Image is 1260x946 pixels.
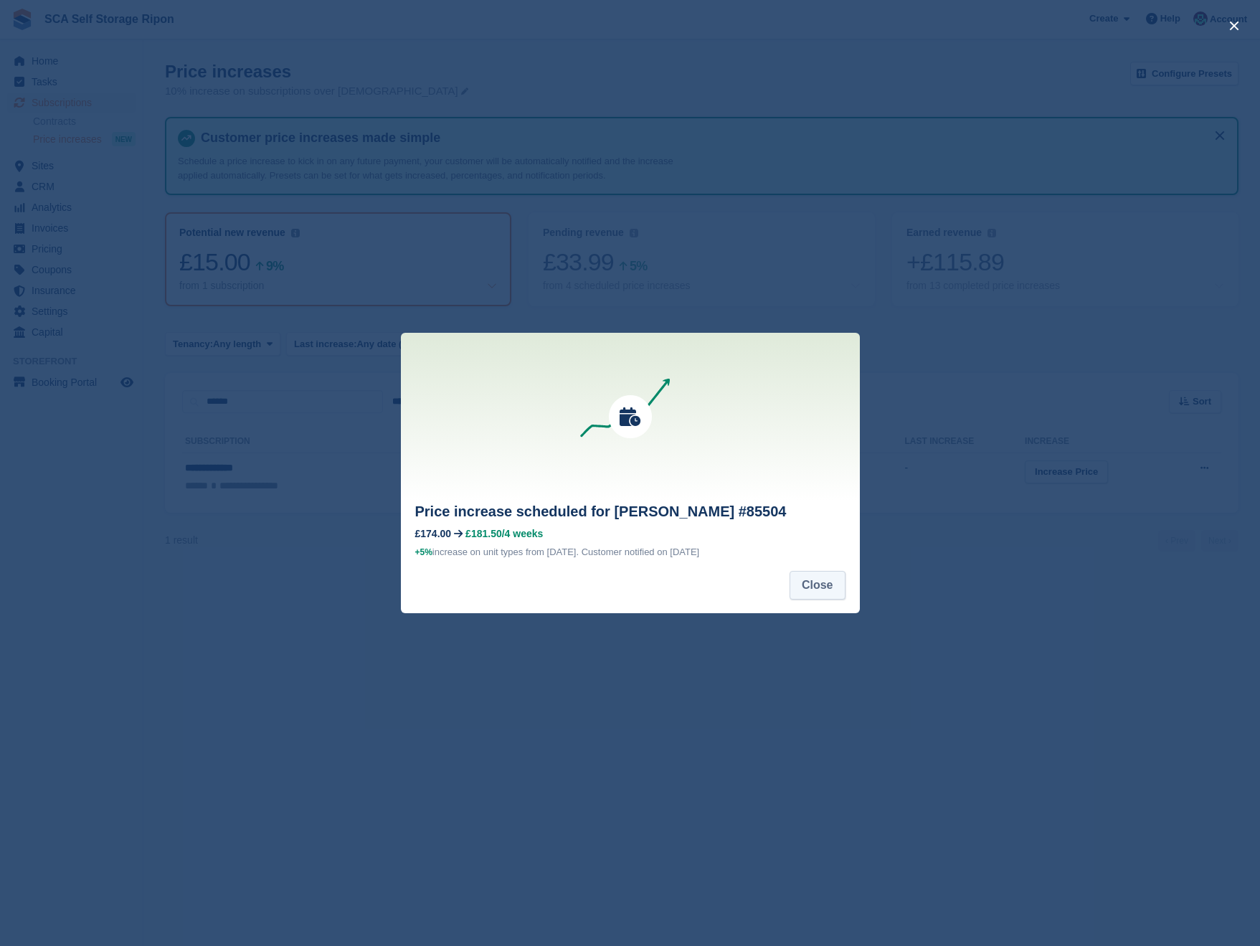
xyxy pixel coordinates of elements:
span: /4 weeks [502,528,544,539]
div: £174.00 [415,528,452,539]
button: Close [790,571,845,600]
span: increase on unit types from [DATE]. [415,547,579,557]
span: £181.50 [465,528,502,539]
span: Customer notified on [DATE] [582,547,700,557]
div: +5% [415,545,432,559]
button: close [1223,14,1246,37]
h2: Price increase scheduled for [PERSON_NAME] #85504 [415,501,845,522]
